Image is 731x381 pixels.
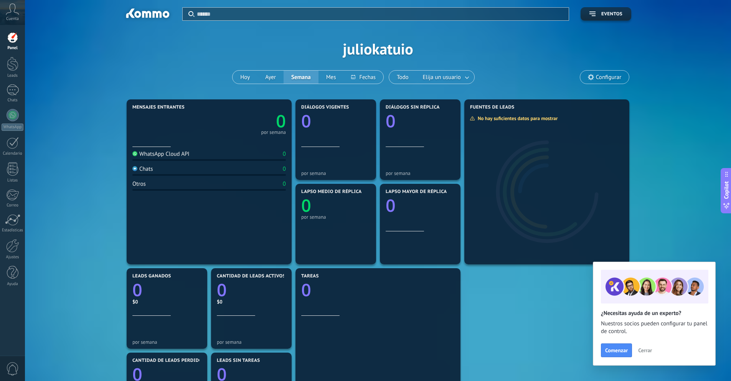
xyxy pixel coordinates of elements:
h2: ¿Necesitas ayuda de un experto? [601,310,708,317]
div: Otros [132,180,146,188]
button: Mes [318,71,344,84]
div: Calendario [2,151,24,156]
div: Panel [2,46,24,51]
a: 0 [209,109,286,133]
text: 0 [276,109,286,133]
span: Lapso medio de réplica [301,189,362,195]
span: Mensajes entrantes [132,105,185,110]
span: Nuestros socios pueden configurar tu panel de control. [601,320,708,335]
div: Leads [2,73,24,78]
button: Comenzar [601,343,632,357]
div: por semana [386,170,455,176]
span: Cuenta [6,16,19,21]
div: WhatsApp [2,124,23,131]
div: por semana [261,130,286,134]
img: WhatsApp Cloud API [132,151,137,156]
div: Estadísticas [2,228,24,233]
span: Lapso mayor de réplica [386,189,447,195]
img: Chats [132,166,137,171]
text: 0 [301,109,311,133]
div: Correo [2,203,24,208]
button: Hoy [233,71,257,84]
button: Fechas [343,71,383,84]
span: Leads sin tareas [217,358,260,363]
div: por semana [301,170,370,176]
div: $0 [132,299,201,305]
span: Diálogos vigentes [301,105,349,110]
div: por semana [217,339,286,345]
div: Ajustes [2,255,24,260]
div: Ayuda [2,282,24,287]
div: por semana [301,214,370,220]
div: No hay suficientes datos para mostrar [470,115,563,122]
text: 0 [132,278,142,302]
button: Elija un usuario [416,71,474,84]
a: 0 [301,278,455,302]
a: 0 [132,278,201,302]
span: Cantidad de leads activos [217,274,285,279]
text: 0 [386,109,396,133]
div: 0 [283,165,286,173]
button: Eventos [581,7,631,21]
span: Comenzar [605,348,628,353]
span: Cerrar [638,348,652,353]
button: Ayer [257,71,284,84]
span: Fuentes de leads [470,105,515,110]
span: Tareas [301,274,319,279]
div: Listas [2,178,24,183]
div: 0 [283,150,286,158]
button: Semana [284,71,318,84]
a: 0 [217,278,286,302]
div: Chats [132,165,153,173]
div: WhatsApp Cloud API [132,150,190,158]
span: Eventos [601,12,622,17]
span: Configurar [596,74,621,81]
div: Chats [2,98,24,103]
span: Diálogos sin réplica [386,105,440,110]
text: 0 [301,278,311,302]
div: por semana [132,339,201,345]
button: Cerrar [635,345,655,356]
text: 0 [301,194,311,217]
span: Copilot [723,181,730,199]
div: 0 [283,180,286,188]
span: Elija un usuario [421,72,462,82]
text: 0 [386,194,396,217]
text: 0 [217,278,227,302]
div: $0 [217,299,286,305]
span: Cantidad de leads perdidos [132,358,205,363]
button: Todo [389,71,416,84]
span: Leads ganados [132,274,171,279]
